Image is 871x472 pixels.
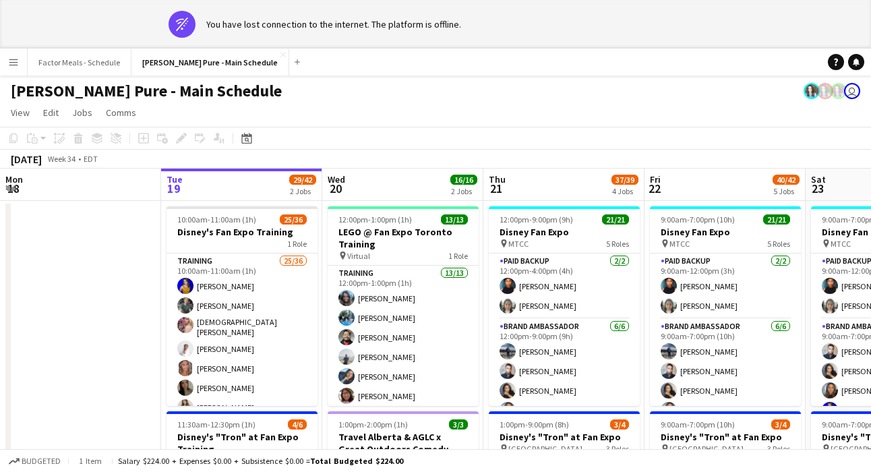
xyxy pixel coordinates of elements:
[771,419,790,430] span: 3/4
[287,239,307,249] span: 1 Role
[22,456,61,466] span: Budgeted
[38,104,64,121] a: Edit
[167,226,318,238] h3: Disney's Fan Expo Training
[206,18,461,30] div: You have lost connection to the internet. The platform is offline.
[606,444,629,454] span: 3 Roles
[177,214,256,225] span: 10:00am-11:00am (1h)
[489,226,640,238] h3: Disney Fan Expo
[328,206,479,406] app-job-card: 12:00pm-1:00pm (1h)13/13LEGO @ Fan Expo Toronto Training Virtual1 RoleTraining13/1312:00pm-1:00pm...
[3,181,23,196] span: 18
[338,419,408,430] span: 1:00pm-2:00pm (1h)
[650,173,661,185] span: Fri
[84,154,98,164] div: EDT
[449,419,468,430] span: 3/3
[831,239,851,249] span: MTCC
[448,251,468,261] span: 1 Role
[611,175,638,185] span: 37/39
[290,186,316,196] div: 2 Jobs
[177,419,256,430] span: 11:30am-12:30pm (1h)
[610,419,629,430] span: 3/4
[767,239,790,249] span: 5 Roles
[500,214,573,225] span: 12:00pm-9:00pm (9h)
[804,83,820,99] app-user-avatar: Ashleigh Rains
[648,181,661,196] span: 22
[612,186,638,196] div: 4 Jobs
[44,154,78,164] span: Week 34
[450,175,477,185] span: 16/16
[167,173,183,185] span: Tue
[650,206,801,406] app-job-card: 9:00am-7:00pm (10h)21/21Disney Fan Expo MTCC5 RolesPaid Backup2/29:00am-12:00pm (3h)[PERSON_NAME]...
[328,226,479,250] h3: LEGO @ Fan Expo Toronto Training
[817,83,833,99] app-user-avatar: Ashleigh Rains
[310,456,403,466] span: Total Budgeted $224.00
[489,173,506,185] span: Thu
[763,214,790,225] span: 21/21
[43,107,59,119] span: Edit
[602,214,629,225] span: 21/21
[773,175,800,185] span: 40/42
[669,444,744,454] span: [GEOGRAPHIC_DATA]
[328,173,345,185] span: Wed
[489,254,640,319] app-card-role: Paid Backup2/212:00pm-4:00pm (4h)[PERSON_NAME][PERSON_NAME]
[164,181,183,196] span: 19
[508,444,582,454] span: [GEOGRAPHIC_DATA]
[338,214,412,225] span: 12:00pm-1:00pm (1h)
[328,431,479,455] h3: Travel Alberta & AGLC x Great Outdoors Comedy Festival Training
[28,49,131,76] button: Factor Meals - Schedule
[441,214,468,225] span: 13/13
[773,186,799,196] div: 5 Jobs
[11,107,30,119] span: View
[844,83,860,99] app-user-avatar: Tifany Scifo
[669,239,690,249] span: MTCC
[500,419,569,430] span: 1:00pm-9:00pm (8h)
[100,104,142,121] a: Comms
[106,107,136,119] span: Comms
[67,104,98,121] a: Jobs
[167,206,318,406] app-job-card: 10:00am-11:00am (1h)25/36Disney's Fan Expo Training1 RoleTraining25/3610:00am-11:00am (1h)[PERSON...
[809,181,826,196] span: 23
[451,186,477,196] div: 2 Jobs
[326,181,345,196] span: 20
[606,239,629,249] span: 5 Roles
[280,214,307,225] span: 25/36
[74,456,107,466] span: 1 item
[650,319,801,463] app-card-role: Brand Ambassador6/69:00am-7:00pm (10h)[PERSON_NAME][PERSON_NAME][PERSON_NAME][PERSON_NAME]
[650,254,801,319] app-card-role: Paid Backup2/29:00am-12:00pm (3h)[PERSON_NAME][PERSON_NAME]
[661,419,735,430] span: 9:00am-7:00pm (10h)
[767,444,790,454] span: 3 Roles
[5,104,35,121] a: View
[508,239,529,249] span: MTCC
[487,181,506,196] span: 21
[650,226,801,238] h3: Disney Fan Expo
[289,175,316,185] span: 29/42
[489,431,640,443] h3: Disney's "Tron" at Fan Expo
[831,83,847,99] app-user-avatar: Ashleigh Rains
[811,173,826,185] span: Sat
[489,319,640,463] app-card-role: Brand Ambassador6/612:00pm-9:00pm (9h)[PERSON_NAME][PERSON_NAME][PERSON_NAME][PERSON_NAME]
[167,431,318,455] h3: Disney's "Tron" at Fan Expo Training
[7,454,63,469] button: Budgeted
[72,107,92,119] span: Jobs
[288,419,307,430] span: 4/6
[11,152,42,166] div: [DATE]
[118,456,403,466] div: Salary $224.00 + Expenses $0.00 + Subsistence $0.00 =
[347,251,370,261] span: Virtual
[650,431,801,443] h3: Disney's "Tron" at Fan Expo
[131,49,289,76] button: [PERSON_NAME] Pure - Main Schedule
[489,206,640,406] app-job-card: 12:00pm-9:00pm (9h)21/21Disney Fan Expo MTCC5 RolesPaid Backup2/212:00pm-4:00pm (4h)[PERSON_NAME]...
[5,173,23,185] span: Mon
[11,81,282,101] h1: [PERSON_NAME] Pure - Main Schedule
[661,214,735,225] span: 9:00am-7:00pm (10h)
